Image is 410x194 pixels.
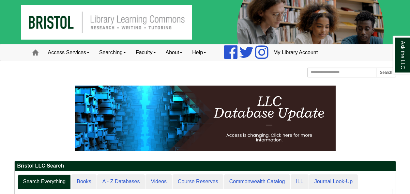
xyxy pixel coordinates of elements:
[15,161,396,171] h2: Bristol LLC Search
[145,174,172,189] a: Videos
[224,174,290,189] a: Commonwealth Catalog
[18,174,71,189] a: Search Everything
[187,44,211,61] a: Help
[161,44,188,61] a: About
[97,174,145,189] a: A - Z Databases
[291,174,308,189] a: ILL
[309,174,358,189] a: Journal Look-Up
[173,174,223,189] a: Course Reserves
[376,68,396,77] button: Search
[268,44,323,61] a: My Library Account
[75,86,336,151] img: HTML tutorial
[94,44,131,61] a: Searching
[71,174,96,189] a: Books
[43,44,94,61] a: Access Services
[131,44,161,61] a: Faculty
